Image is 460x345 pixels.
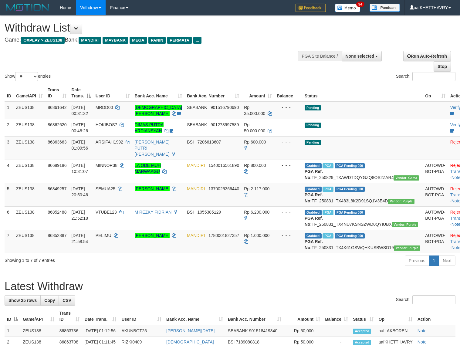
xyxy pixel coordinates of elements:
td: 6 [5,206,14,230]
td: ZEUS138 [14,206,45,230]
span: PELIMU [96,233,111,238]
span: Marked by aafkaynarin [323,163,333,168]
td: AUTOWD-BOT-PGA [423,206,448,230]
div: - - - [277,232,300,238]
span: Pending [305,123,321,128]
img: Feedback.jpg [296,4,326,12]
span: Grabbed [305,187,322,192]
span: MINNOR38 [96,163,117,168]
td: 4 [5,160,14,183]
span: SEABANK [187,122,207,127]
th: Trans ID: activate to sort column ascending [57,308,82,325]
td: ZEUS138 [14,102,45,119]
h1: Withdraw List [5,22,301,34]
span: [DATE] 00:31:32 [71,105,88,116]
span: CSV [63,298,71,303]
a: [PERSON_NAME] PUTRI [PERSON_NAME] [135,140,170,157]
span: MANDIRI [79,37,101,44]
th: Action [415,308,455,325]
td: - [323,325,350,337]
td: ZEUS138 [14,136,45,160]
span: ... [193,37,201,44]
span: Accepted [353,340,371,345]
span: Copy [44,298,55,303]
th: Status: activate to sort column ascending [350,308,376,325]
span: Vendor URL: https://trx4.1velocity.biz [394,245,420,251]
span: SEMUA25 [96,186,115,191]
span: Copy 1540016561890 to clipboard [208,163,239,168]
a: Next [439,255,455,266]
td: TF_250829_TXAWDTDQYGZQ8OS2ZAR4 [302,160,423,183]
th: Game/API: activate to sort column ascending [20,308,57,325]
a: [PERSON_NAME] [135,186,170,191]
span: Rp 35.000.000 [244,105,265,116]
span: PGA Pending [335,163,365,168]
td: 3 [5,136,14,160]
span: Marked by aafsolysreylen [323,233,333,238]
div: - - - [277,122,300,128]
span: ARSIFAH1992 [96,140,123,144]
td: TF_250831_TX4K61GSWQHKUSBWSD19 [302,230,423,253]
span: 86862620 [48,122,66,127]
td: ZEUS138 [20,325,57,337]
span: Rp 6.200.000 [244,210,269,215]
span: BSI [187,140,194,144]
td: 86863736 [57,325,82,337]
span: [DATE] 21:58:54 [71,233,88,244]
th: Balance: activate to sort column ascending [323,308,350,325]
label: Show entries [5,72,51,81]
a: [PERSON_NAME] [135,233,170,238]
input: Search: [412,295,455,304]
label: Search: [396,295,455,304]
th: Bank Acc. Number: activate to sort column ascending [184,84,242,102]
span: Pending [305,140,321,145]
span: Copy 901516790690 to clipboard [211,105,239,110]
span: Rp 2.117.000 [244,186,269,191]
span: PGA Pending [335,210,365,215]
span: Rp 50.000.000 [244,122,265,133]
label: Search: [396,72,455,81]
span: None selected [346,54,374,59]
a: Note [418,340,427,344]
td: ZEUS138 [14,183,45,206]
span: 86861642 [48,105,66,110]
td: AUTOWD-BOT-PGA [423,230,448,253]
a: M REZKY FIDRIAN [135,210,172,215]
span: [DATE] 20:50:46 [71,186,88,197]
div: - - - [277,162,300,168]
span: MANDIRI [187,186,205,191]
td: TF_250831_TX483L8K2D91SQ1V3E4D [302,183,423,206]
span: [DATE] 01:09:56 [71,140,88,151]
span: 86689186 [48,163,66,168]
b: PGA Ref. No: [305,169,323,180]
img: Button%20Memo.svg [335,4,360,12]
th: Date Trans.: activate to sort column descending [69,84,93,102]
div: - - - [277,104,300,110]
a: LA ODE MUH MARWAAGU [135,163,161,174]
span: Rp 1.000.000 [244,233,269,238]
th: Bank Acc. Name: activate to sort column ascending [132,84,185,102]
b: PGA Ref. No: [305,216,323,227]
td: AUTOWD-BOT-PGA [423,183,448,206]
span: Copy 1370025366440 to clipboard [208,186,239,191]
td: ZEUS138 [14,230,45,253]
h4: Game: Bank: [5,37,301,43]
th: Game/API: activate to sort column ascending [14,84,45,102]
th: User ID: activate to sort column ascending [119,308,164,325]
th: User ID: activate to sort column ascending [93,84,132,102]
th: Date Trans.: activate to sort column ascending [82,308,119,325]
span: Grabbed [305,163,322,168]
td: AKUNBOT25 [119,325,164,337]
span: HOKIBOS7 [96,122,117,127]
span: SEABANK [228,328,248,333]
span: VTUBE123 [96,210,117,215]
span: 86852887 [48,233,66,238]
span: Copy 7189080818 to clipboard [236,340,259,344]
a: 1 [429,255,439,266]
a: Stop [434,61,451,72]
span: PANIN [148,37,166,44]
span: Grabbed [305,233,322,238]
span: Vendor URL: https://trx4.1velocity.biz [392,222,418,227]
button: None selected [342,51,382,61]
span: Marked by aafsolysreylen [323,210,333,215]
